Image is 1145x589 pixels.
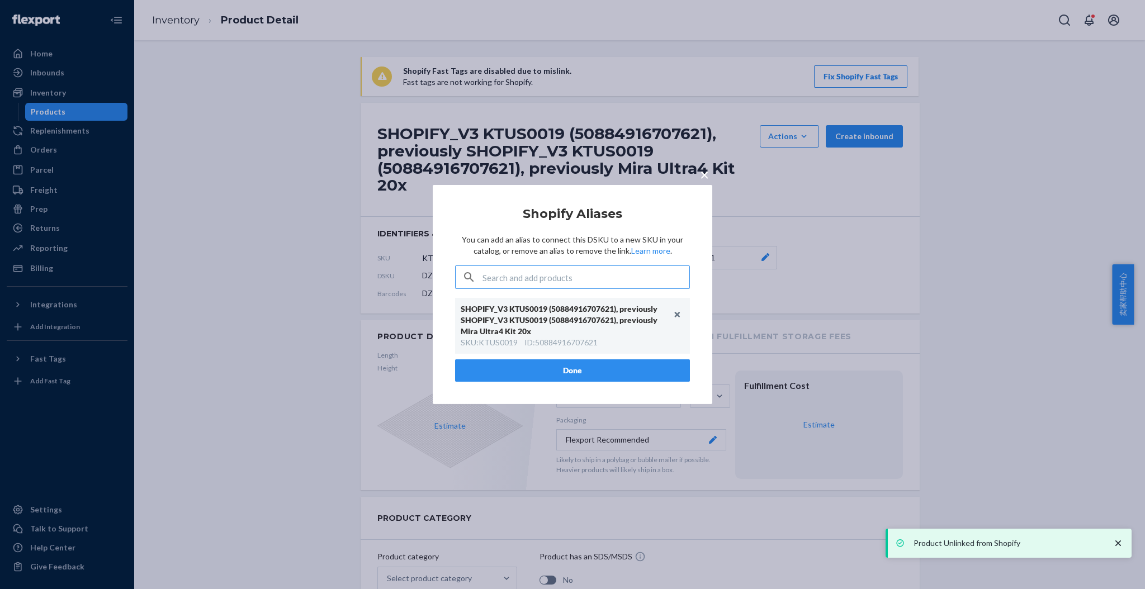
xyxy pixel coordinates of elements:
[455,234,690,256] p: You can add an alias to connect this DSKU to a new SKU in your catalog, or remove an alias to rem...
[914,538,1101,549] p: Product Unlinked from Shopify
[461,337,518,348] div: SKU : KTUS0019
[482,266,689,288] input: Search and add products
[669,306,686,323] button: Unlink
[700,165,709,184] span: ×
[461,303,673,337] div: SHOPIFY_V3 KTUS0019 (50884916707621), previously SHOPIFY_V3 KTUS0019 (50884916707621), previously...
[524,337,598,348] div: ID : 50884916707621
[631,246,670,255] a: Learn more
[455,207,690,221] h2: Shopify Aliases
[455,359,690,382] button: Done
[1113,538,1124,549] svg: close toast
